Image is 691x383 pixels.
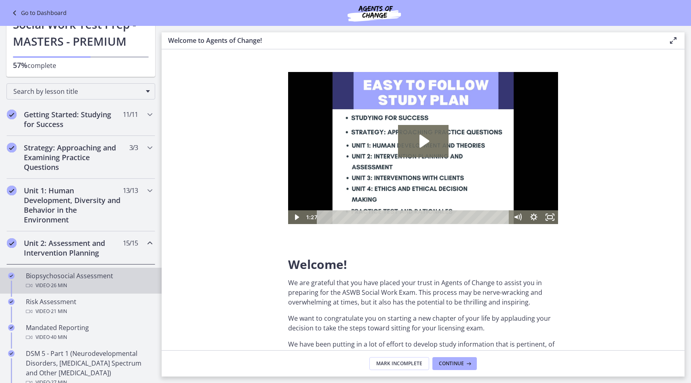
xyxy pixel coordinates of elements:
[35,138,217,152] div: Playbar
[26,297,152,316] div: Risk Assessment
[129,143,138,152] span: 3 / 3
[26,332,152,342] div: Video
[8,350,15,357] i: Completed
[6,83,155,99] div: Search by lesson title
[168,36,655,45] h3: Welcome to Agents of Change!
[110,53,160,85] button: Play Video: c1o6hcmjueu5qasqsu00.mp4
[26,281,152,290] div: Video
[326,3,423,23] img: Agents of Change
[123,238,138,248] span: 15 / 15
[288,278,558,307] p: We are grateful that you have placed your trust in Agents of Change to assist you in preparing fo...
[238,138,254,152] button: Show settings menu
[50,281,67,290] span: · 26 min
[123,110,138,119] span: 11 / 11
[288,256,347,273] span: Welcome!
[24,238,122,258] h2: Unit 2: Assessment and Intervention Planning
[13,60,27,70] span: 57%
[13,87,142,96] span: Search by lesson title
[123,186,138,195] span: 13 / 13
[7,238,17,248] i: Completed
[369,357,429,370] button: Mark Incomplete
[26,323,152,342] div: Mandated Reporting
[432,357,477,370] button: Continue
[24,143,122,172] h2: Strategy: Approaching and Examining Practice Questions
[50,332,67,342] span: · 40 min
[50,307,67,316] span: · 21 min
[7,186,17,195] i: Completed
[26,307,152,316] div: Video
[439,360,464,367] span: Continue
[376,360,422,367] span: Mark Incomplete
[221,138,238,152] button: Mute
[7,143,17,152] i: Completed
[7,110,17,119] i: Completed
[254,138,270,152] button: Fullscreen
[26,271,152,290] div: Biopsychosocial Assessment
[24,186,122,224] h2: Unit 1: Human Development, Diversity and Behavior in the Environment
[13,60,149,70] p: complete
[8,273,15,279] i: Completed
[10,8,67,18] a: Go to Dashboard
[288,313,558,333] p: We want to congratulate you on starting a new chapter of your life by applauding your decision to...
[24,110,122,129] h2: Getting Started: Studying for Success
[8,298,15,305] i: Completed
[8,324,15,331] i: Completed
